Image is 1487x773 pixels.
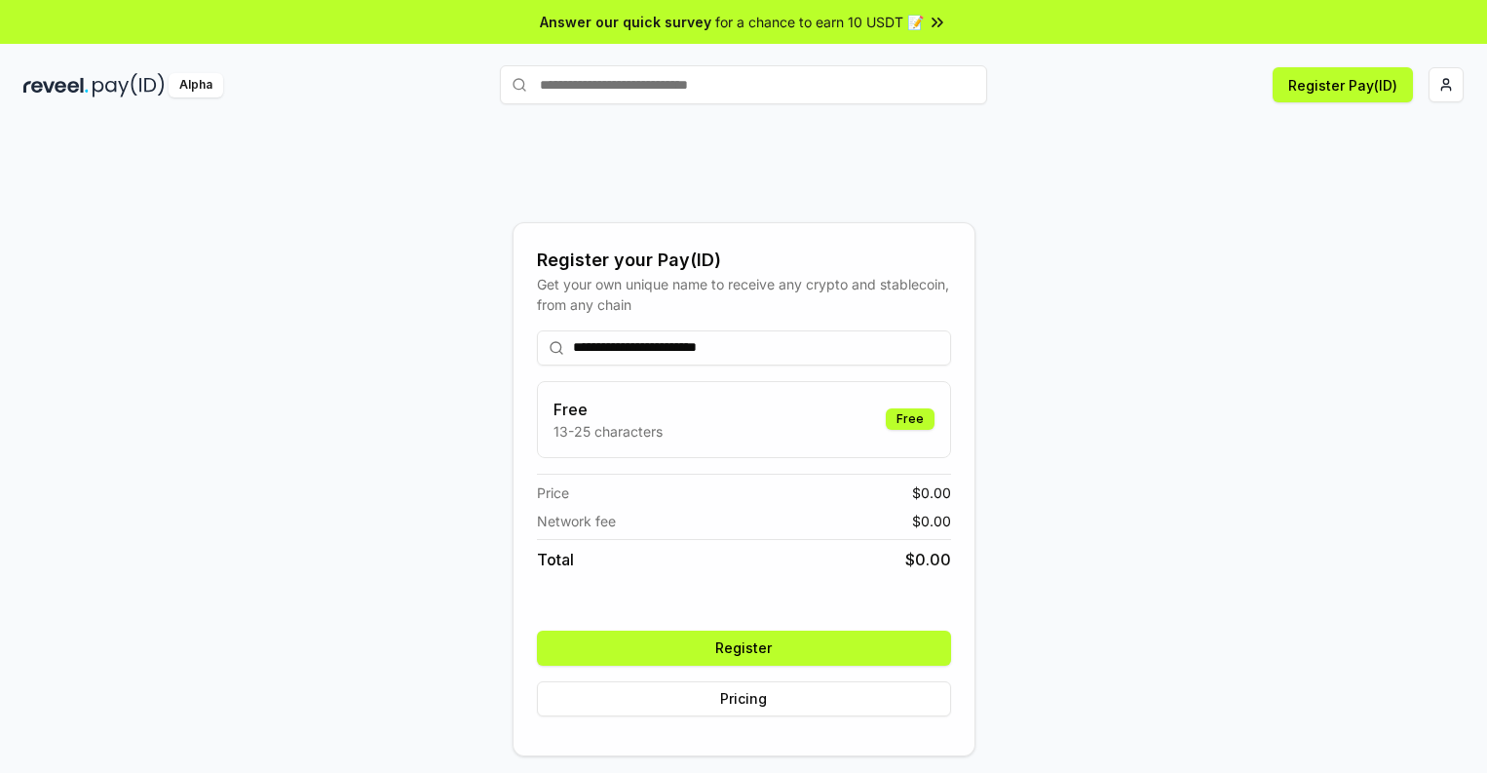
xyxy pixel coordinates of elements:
[715,12,924,32] span: for a chance to earn 10 USDT 📝
[540,12,711,32] span: Answer our quick survey
[886,408,934,430] div: Free
[537,274,951,315] div: Get your own unique name to receive any crypto and stablecoin, from any chain
[537,483,569,503] span: Price
[553,421,663,442] p: 13-25 characters
[912,511,951,531] span: $ 0.00
[905,548,951,571] span: $ 0.00
[23,73,89,97] img: reveel_dark
[537,548,574,571] span: Total
[169,73,223,97] div: Alpha
[537,631,951,666] button: Register
[93,73,165,97] img: pay_id
[537,247,951,274] div: Register your Pay(ID)
[537,511,616,531] span: Network fee
[553,398,663,421] h3: Free
[1273,67,1413,102] button: Register Pay(ID)
[537,681,951,716] button: Pricing
[912,483,951,503] span: $ 0.00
